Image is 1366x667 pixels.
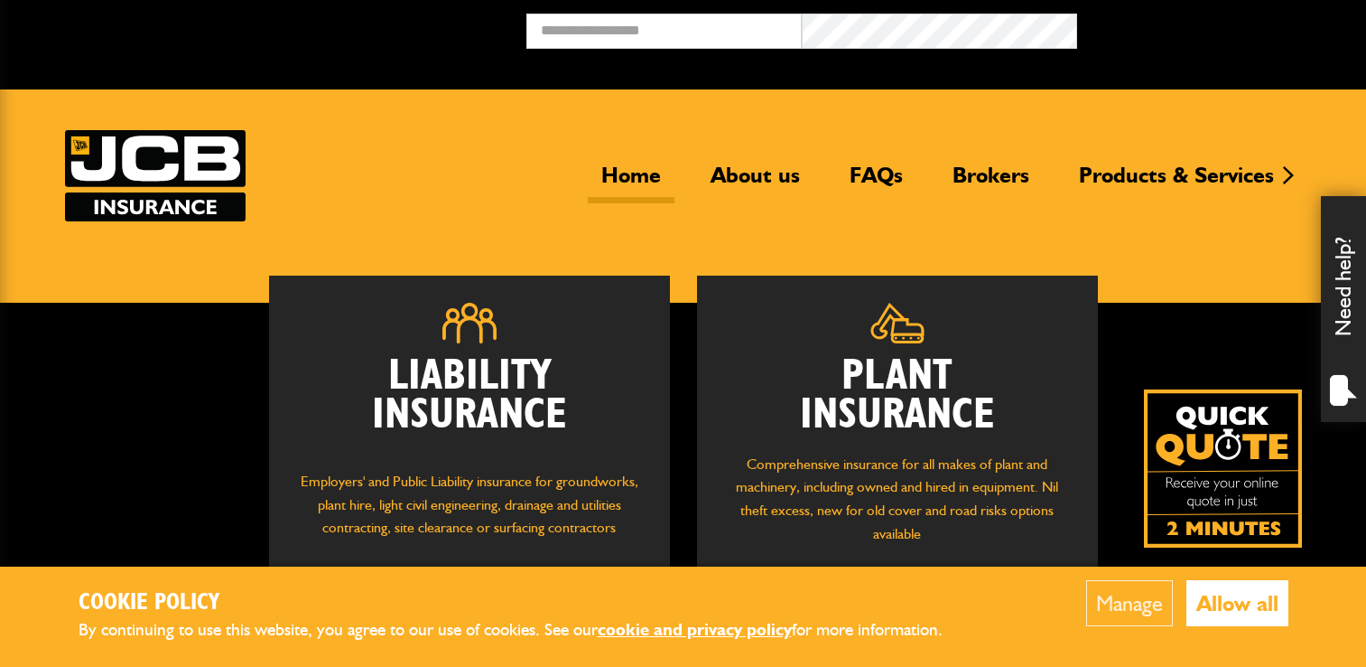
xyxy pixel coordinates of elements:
h2: Cookie Policy [79,589,972,617]
p: Comprehensive insurance for all makes of plant and machinery, including owned and hired in equipm... [724,453,1071,545]
a: Home [588,162,674,203]
a: JCB Insurance Services [65,130,246,221]
button: Allow all [1186,580,1288,626]
p: Employers' and Public Liability insurance for groundworks, plant hire, light civil engineering, d... [296,470,643,557]
a: FAQs [836,162,916,203]
a: Get your insurance quote isn just 2-minutes [1144,390,1302,548]
img: JCB Insurance Services logo [65,130,246,221]
h2: Plant Insurance [724,357,1071,435]
p: By continuing to use this website, you agree to our use of cookies. See our for more information. [79,616,972,644]
img: Quick Quote [1144,390,1302,548]
a: Products & Services [1065,162,1287,203]
button: Broker Login [1077,14,1352,42]
a: cookie and privacy policy [598,619,792,640]
h2: Liability Insurance [296,357,643,453]
a: About us [697,162,813,203]
div: Need help? [1321,196,1366,422]
button: Manage [1086,580,1173,626]
a: Brokers [939,162,1043,203]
